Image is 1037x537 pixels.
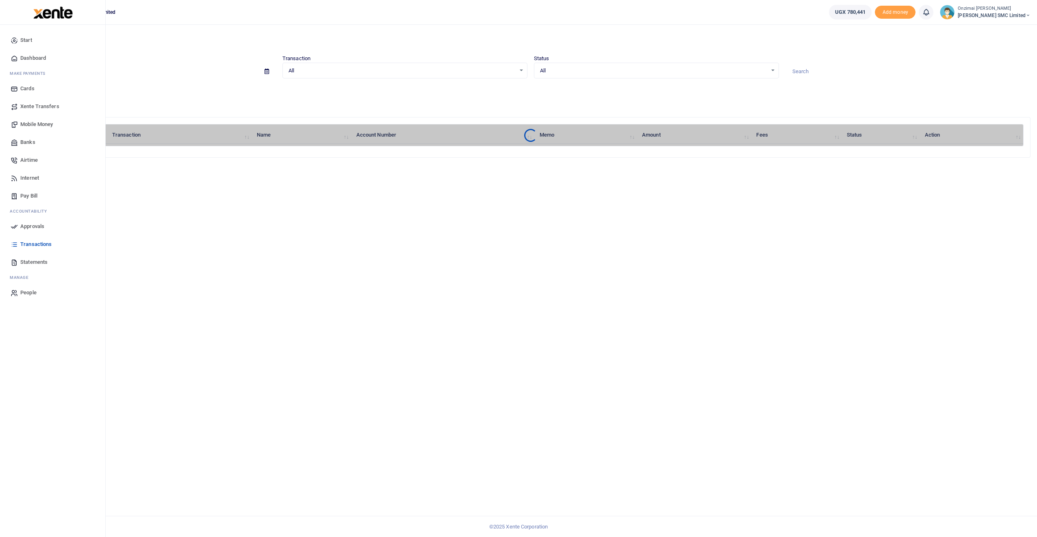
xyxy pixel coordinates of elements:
[940,5,1030,20] a: profile-user Onzimai [PERSON_NAME] [PERSON_NAME] SMC Limited
[829,5,872,20] a: UGX 780,441
[33,7,73,19] img: logo-large
[540,67,767,75] span: All
[33,9,73,15] a: logo-small logo-large logo-large
[7,169,99,187] a: Internet
[785,65,1030,78] input: Search
[14,70,46,76] span: ake Payments
[875,9,916,15] a: Add money
[835,8,866,16] span: UGX 780,441
[958,12,1030,19] span: [PERSON_NAME] SMC Limited
[7,253,99,271] a: Statements
[20,85,35,93] span: Cards
[7,187,99,205] a: Pay Bill
[31,88,1030,97] p: Download
[7,98,99,115] a: Xente Transfers
[7,133,99,151] a: Banks
[7,271,99,284] li: M
[875,6,916,19] span: Add money
[14,274,29,280] span: anage
[7,284,99,302] a: People
[958,5,1030,12] small: Onzimai [PERSON_NAME]
[20,192,37,200] span: Pay Bill
[20,102,59,111] span: Xente Transfers
[20,120,53,128] span: Mobile Money
[20,54,46,62] span: Dashboard
[282,54,310,63] label: Transaction
[20,258,48,266] span: Statements
[7,67,99,80] li: M
[875,6,916,19] li: Toup your wallet
[7,49,99,67] a: Dashboard
[7,235,99,253] a: Transactions
[7,205,99,217] li: Ac
[20,138,35,146] span: Banks
[20,36,32,44] span: Start
[20,174,39,182] span: Internet
[20,240,52,248] span: Transactions
[940,5,955,20] img: profile-user
[20,222,44,230] span: Approvals
[7,115,99,133] a: Mobile Money
[20,289,37,297] span: People
[7,151,99,169] a: Airtime
[7,217,99,235] a: Approvals
[16,208,47,214] span: countability
[7,31,99,49] a: Start
[534,54,549,63] label: Status
[31,35,1030,44] h4: Transactions
[31,65,258,78] input: select period
[826,5,875,20] li: Wallet ballance
[20,156,38,164] span: Airtime
[289,67,516,75] span: All
[7,80,99,98] a: Cards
